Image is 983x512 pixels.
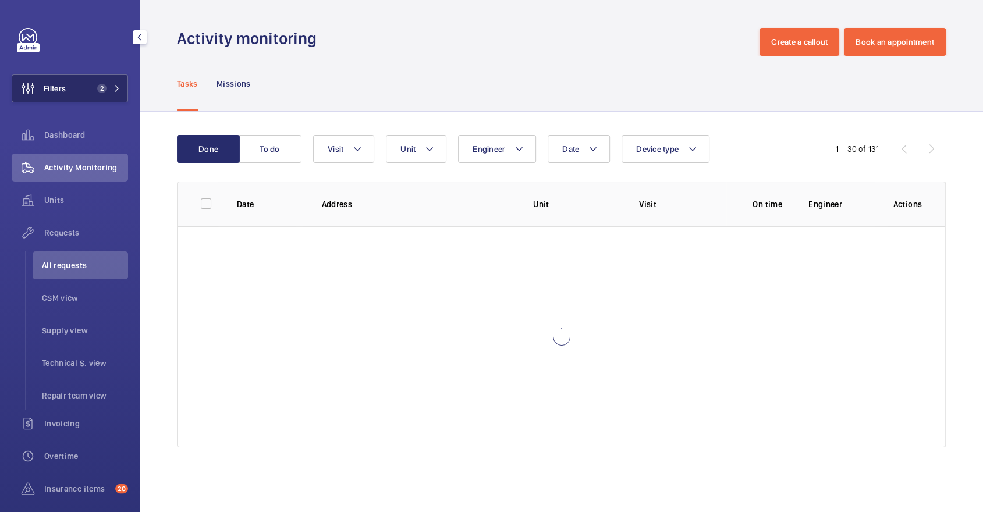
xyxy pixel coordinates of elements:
[562,144,579,154] span: Date
[533,198,620,210] p: Unit
[44,227,128,239] span: Requests
[42,292,128,304] span: CSM view
[177,135,240,163] button: Done
[473,144,505,154] span: Engineer
[836,143,879,155] div: 1 – 30 of 131
[44,129,128,141] span: Dashboard
[239,135,301,163] button: To do
[321,198,514,210] p: Address
[44,450,128,462] span: Overtime
[328,144,343,154] span: Visit
[639,198,726,210] p: Visit
[97,84,107,93] span: 2
[760,28,839,56] button: Create a callout
[548,135,610,163] button: Date
[808,198,874,210] p: Engineer
[177,28,324,49] h1: Activity monitoring
[42,259,128,271] span: All requests
[313,135,374,163] button: Visit
[44,483,111,495] span: Insurance items
[115,484,128,493] span: 20
[745,198,790,210] p: On time
[44,162,128,173] span: Activity Monitoring
[42,357,128,369] span: Technical S. view
[458,135,536,163] button: Engineer
[844,28,946,56] button: Book an appointment
[893,198,922,210] p: Actions
[400,144,416,154] span: Unit
[217,78,251,90] p: Missions
[42,390,128,401] span: Repair team view
[44,194,128,206] span: Units
[44,418,128,429] span: Invoicing
[42,325,128,336] span: Supply view
[636,144,679,154] span: Device type
[12,74,128,102] button: Filters2
[237,198,303,210] p: Date
[44,83,66,94] span: Filters
[622,135,709,163] button: Device type
[386,135,446,163] button: Unit
[177,78,198,90] p: Tasks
